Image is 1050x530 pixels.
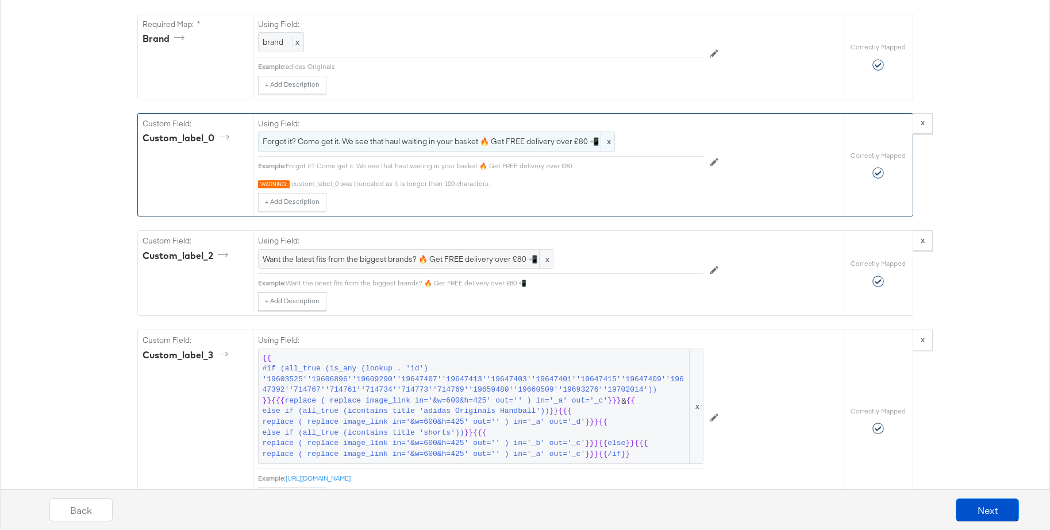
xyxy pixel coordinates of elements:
span: & [263,353,699,460]
div: custom_label_3 [143,349,232,362]
label: Correctly Mapped [851,42,906,52]
label: Custom Field: [143,335,248,346]
span: {{ [599,417,608,428]
span: else if (all_true (icontains title 'adidas Originals Handball')) [263,406,549,417]
span: {{ [626,396,636,407]
label: Correctly Mapped [851,259,906,268]
label: Using Field: [258,19,703,30]
span: /if [607,449,621,460]
label: Correctly Mapped [851,407,906,416]
button: Next [956,498,1019,521]
label: Required Map: * [143,19,248,30]
span: replace ( replace image_link in='&w=600&h=425' out='' ) in='_a' out='_c' [285,396,608,407]
div: Example: [258,161,286,171]
span: replace ( replace image_link in='&w=600&h=425' out='' ) in='_a' out='_d' [263,417,586,428]
span: }} [625,438,634,449]
span: }} [621,449,630,460]
button: + Add Description [258,292,326,311]
span: replace ( replace image_link in='&w=600&h=425' out='' ) in='_b' out='_c' [263,438,586,449]
div: Forgot it? Come get it. We see that haul waiting in your basket 🔥 Get FREE delivery over £80 [286,161,703,171]
span: x [293,37,299,47]
span: #if (all_true (is_any (lookup . 'id') '19603525''19606896''19609290''19647407''19647413''19647403... [263,363,687,396]
label: Using Field: [258,118,703,129]
div: Warning: [258,180,290,188]
span: }}} [585,417,598,428]
strong: x [921,235,925,245]
div: Example: [258,474,286,483]
div: custom_label_2 [143,249,232,262]
span: x [689,349,703,464]
span: {{{ [558,406,571,417]
span: brand [263,37,283,47]
div: Want the latest fits from the biggest brands? 🔥 Get FREE delivery over £80 📲 [286,278,703,288]
span: }}} [607,396,621,407]
button: x [913,230,933,251]
button: x [913,330,933,350]
span: }} [464,428,474,439]
a: [URL][DOMAIN_NAME] [286,474,351,482]
span: replace ( replace image_link in='&w=600&h=425' out='' ) in='_a' out='_c' [263,449,586,460]
span: }}} [585,449,598,460]
button: Back [49,498,113,521]
div: custom_label_0 was truncated as it is longer than 100 characters. [291,179,703,188]
span: else if (all_true (icontains title 'shorts')) [263,428,464,439]
button: + Add Description [258,193,326,211]
button: + Add Description [258,76,326,94]
span: {{{ [634,438,648,449]
span: {{ [599,438,608,449]
span: }} [549,406,559,417]
span: }} [263,396,272,407]
strong: x [921,117,925,127]
label: Using Field: [258,235,703,246]
div: brand [143,32,189,45]
span: {{ [599,449,608,460]
span: x [601,132,614,151]
div: Example: [258,62,286,71]
div: Example: [258,278,286,288]
strong: x [921,334,925,345]
span: {{ [263,353,272,364]
label: Correctly Mapped [851,151,906,160]
span: Forgot it? Come get it. We see that haul waiting in your basket 🔥 Get FREE delivery over £80 📲 [263,136,610,147]
span: Want the latest fits from the biggest brands? 🔥 Get FREE delivery over £80 📲 [263,254,549,265]
label: Using Field: [258,335,703,346]
span: x [539,250,553,269]
span: else [607,438,625,449]
label: Custom Field: [143,235,248,246]
label: Custom Field: [143,118,248,129]
span: {{{ [271,396,284,407]
span: {{{ [473,428,486,439]
div: adidas Originals [286,62,703,71]
button: x [913,113,933,134]
div: custom_label_0 [143,131,233,145]
span: }}} [585,438,598,449]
